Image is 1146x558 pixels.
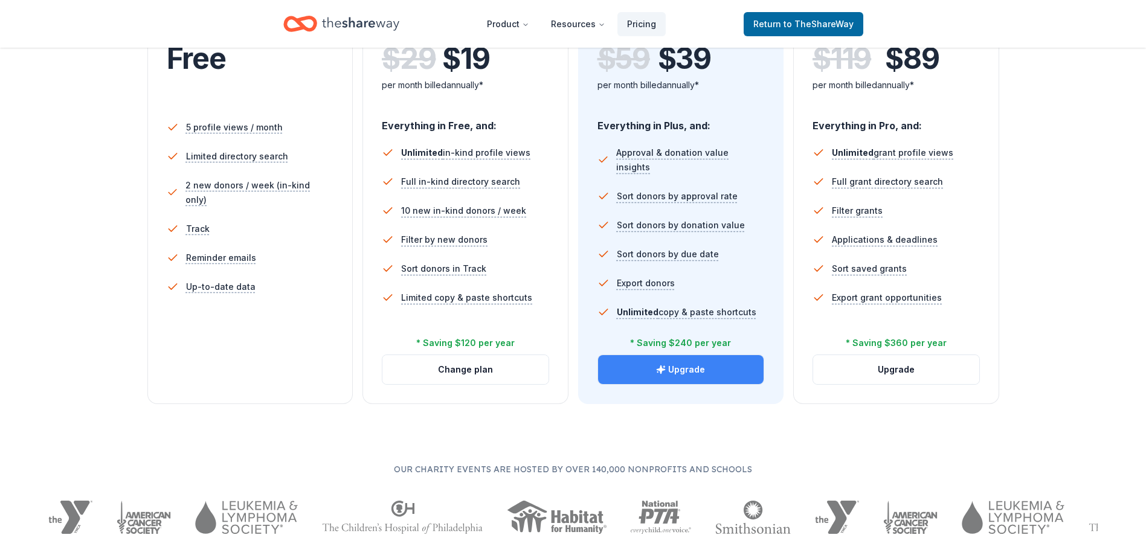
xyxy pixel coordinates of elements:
span: Sort donors by approval rate [617,189,738,204]
span: Export donors [617,276,675,290]
span: Up-to-date data [186,280,256,294]
span: in-kind profile views [401,147,530,158]
button: Upgrade [813,355,979,384]
div: Everything in Pro, and: [813,108,980,133]
div: Everything in Plus, and: [597,108,765,133]
span: grant profile views [832,147,953,158]
span: $ 39 [658,42,711,75]
div: * Saving $360 per year [846,336,947,350]
div: Everything in Free, and: [382,108,549,133]
img: The Children's Hospital of Philadelphia [322,501,483,534]
span: Sort donors by donation value [617,218,745,232]
div: per month billed annually* [813,78,980,92]
img: American Cancer Society [117,501,172,534]
span: Export grant opportunities [832,290,942,305]
span: Full in-kind directory search [401,175,520,189]
span: Limited directory search [186,149,288,164]
span: 2 new donors / week (in-kind only) [185,178,333,207]
span: Unlimited [401,147,443,158]
a: Returnto TheShareWay [744,12,863,36]
span: Limited copy & paste shortcuts [401,290,532,305]
img: YMCA [48,501,92,534]
img: Smithsonian [715,501,791,534]
div: per month billed annually* [597,78,765,92]
img: Habitat for Humanity [507,501,607,534]
span: 5 profile views / month [186,120,283,135]
span: copy & paste shortcuts [617,307,756,317]
span: Free [167,40,226,76]
span: Return [753,17,854,31]
span: Applications & deadlines [832,232,938,247]
nav: Main [477,10,666,38]
span: Unlimited [617,307,658,317]
span: Sort donors in Track [401,261,486,276]
span: Filter grants [832,204,883,218]
span: Filter by new donors [401,232,488,247]
p: Our charity events are hosted by over 140,000 nonprofits and schools [48,462,1098,476]
button: Resources [541,12,615,36]
img: Leukemia & Lymphoma Society [962,501,1064,534]
div: * Saving $120 per year [416,336,515,350]
div: * Saving $240 per year [630,336,731,350]
span: Sort saved grants [832,261,907,276]
button: Change plan [382,355,549,384]
span: Full grant directory search [832,175,943,189]
button: Product [477,12,539,36]
img: American Cancer Society [883,501,938,534]
span: Reminder emails [186,251,256,265]
span: to TheShareWay [784,19,854,29]
button: Upgrade [598,355,764,384]
img: Leukemia & Lymphoma Society [195,501,297,534]
a: Pricing [617,12,666,36]
span: Unlimited [832,147,874,158]
span: Approval & donation value insights [616,146,764,175]
a: Home [283,10,399,38]
div: per month billed annually* [382,78,549,92]
img: YMCA [815,501,859,534]
span: $ 89 [885,42,939,75]
span: $ 19 [442,42,489,75]
span: Sort donors by due date [617,247,719,261]
img: National PTA [631,501,692,534]
span: Track [186,222,210,236]
span: 10 new in-kind donors / week [401,204,526,218]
